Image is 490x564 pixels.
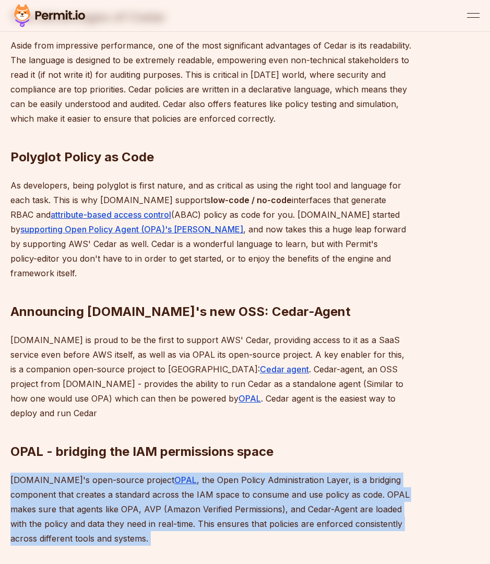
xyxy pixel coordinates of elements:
[51,209,171,220] a: attribute-based access control
[260,364,309,374] a: Cedar agent
[238,393,261,404] a: OPAL
[10,107,411,166] h2: Polyglot Policy as Code
[10,402,411,460] h2: OPAL - bridging the IAM permissions space
[10,473,411,546] p: [DOMAIN_NAME]'s open-source project , the Open Policy Administration Layer, is a bridging compone...
[10,2,89,29] img: Permit logo
[10,38,411,126] p: Aside from impressive performance, one of the most significant advantages of Cedar is its readabi...
[10,262,411,320] h2: Announcing [DOMAIN_NAME]'s new OSS: Cedar-Agent
[10,178,411,280] p: As developers, being polyglot is first nature, and as critical as using the right tool and langua...
[10,333,411,420] p: [DOMAIN_NAME] is proud to be the first to support AWS' Cedar, providing access to it as a SaaS se...
[174,475,197,485] a: OPAL
[467,9,480,22] button: open menu
[20,224,243,234] a: supporting Open Policy Agent (OPA)'s [PERSON_NAME]
[211,195,292,205] strong: low-code / no-code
